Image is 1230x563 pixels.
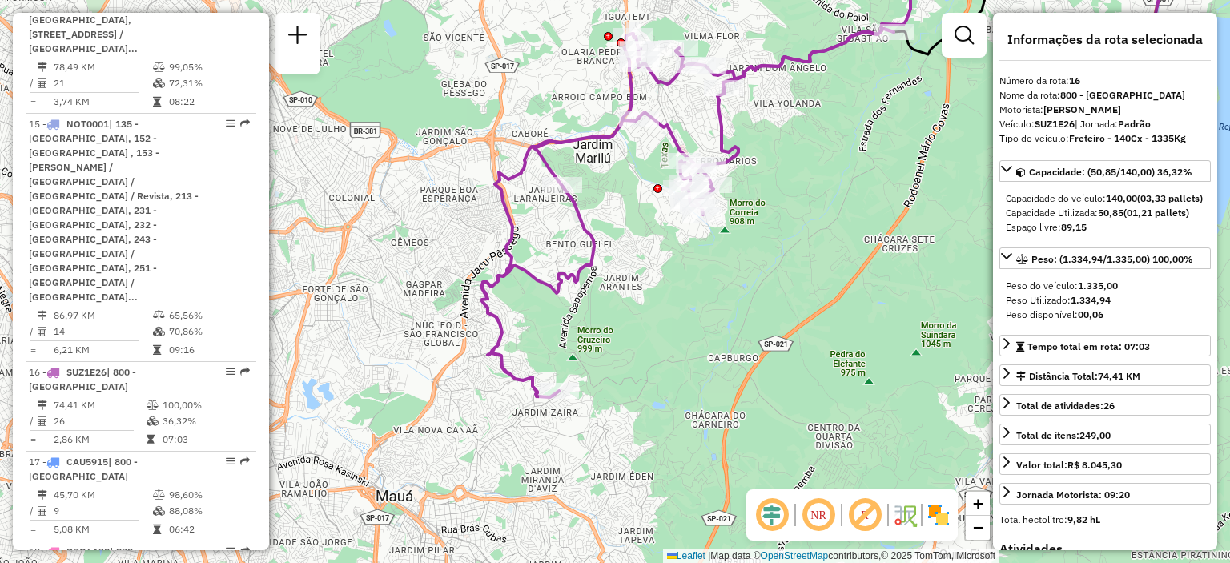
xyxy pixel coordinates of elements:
strong: 00,06 [1078,308,1103,320]
i: Distância Total [38,490,47,500]
td: 100,00% [162,397,250,413]
em: Opções [226,119,235,128]
em: Rota exportada [240,119,250,128]
div: Total de itens: [1016,428,1111,443]
div: Peso: (1.334,94/1.335,00) 100,00% [999,272,1211,328]
i: % de utilização da cubagem [153,78,165,88]
i: % de utilização do peso [153,490,165,500]
td: 45,70 KM [53,487,152,503]
td: 88,08% [168,503,249,519]
td: 65,56% [168,308,249,324]
i: % de utilização do peso [153,311,165,320]
strong: (01,21 pallets) [1123,207,1189,219]
td: 07:03 [162,432,250,448]
span: Exibir rótulo [846,496,884,534]
strong: [PERSON_NAME] [1043,103,1121,115]
td: 06:42 [168,521,249,537]
i: Total de Atividades [38,78,47,88]
td: 09:16 [168,342,249,358]
strong: 1.334,94 [1071,294,1111,306]
td: 08:22 [168,94,249,110]
a: Total de itens:249,00 [999,424,1211,445]
td: 36,32% [162,413,250,429]
em: Opções [226,546,235,556]
div: Distância Total: [1016,369,1140,384]
strong: (03,33 pallets) [1137,192,1203,204]
div: Capacidade: (50,85/140,00) 36,32% [999,185,1211,241]
td: 6,21 KM [53,342,152,358]
span: Ocultar NR [799,496,838,534]
span: − [973,517,983,537]
div: Map data © contributors,© 2025 TomTom, Microsoft [663,549,999,563]
div: Número da rota: [999,74,1211,88]
a: Zoom out [966,516,990,540]
strong: Freteiro - 140Cx - 1335Kg [1069,132,1186,144]
td: = [29,94,37,110]
span: Peso: (1.334,94/1.335,00) 100,00% [1031,253,1193,265]
strong: 16 [1069,74,1080,86]
em: Rota exportada [240,546,250,556]
i: Total de Atividades [38,327,47,336]
i: Distância Total [38,311,47,320]
i: Tempo total em rota [153,345,161,355]
span: 15 - [29,118,199,303]
div: Total hectolitro: [999,513,1211,527]
td: / [29,503,37,519]
td: 2,86 KM [53,432,146,448]
i: Total de Atividades [38,416,47,426]
div: Peso Utilizado: [1006,293,1204,308]
span: Peso do veículo: [1006,279,1118,292]
span: 16 - [29,366,136,392]
i: Distância Total [38,62,47,72]
div: Peso disponível: [1006,308,1204,322]
div: Valor total: [1016,458,1122,473]
i: % de utilização do peso [147,400,159,410]
td: 74,41 KM [53,397,146,413]
span: Tempo total em rota: 07:03 [1027,340,1150,352]
div: Capacidade do veículo: [1006,191,1204,206]
strong: 800 - [GEOGRAPHIC_DATA] [1060,89,1185,101]
i: Tempo total em rota [153,525,161,534]
td: 21 [53,75,152,91]
em: Rota exportada [240,367,250,376]
span: DRG6A30 [66,545,110,557]
span: | 800 - [GEOGRAPHIC_DATA] [29,456,138,482]
a: Capacidade: (50,85/140,00) 36,32% [999,160,1211,182]
td: / [29,75,37,91]
div: Capacidade Utilizada: [1006,206,1204,220]
em: Opções [226,367,235,376]
div: Tipo do veículo: [999,131,1211,146]
h4: Informações da rota selecionada [999,32,1211,47]
a: Distância Total:74,41 KM [999,364,1211,386]
td: 9 [53,503,152,519]
span: 17 - [29,456,138,482]
a: Leaflet [667,550,705,561]
a: Zoom in [966,492,990,516]
i: % de utilização da cubagem [153,327,165,336]
i: % de utilização da cubagem [153,506,165,516]
td: 3,74 KM [53,94,152,110]
img: Fluxo de ruas [892,502,918,528]
td: 99,05% [168,59,249,75]
span: | Jornada: [1075,118,1151,130]
span: SUZ1E26 [66,366,107,378]
h4: Atividades [999,541,1211,557]
a: Nova sessão e pesquisa [282,19,314,55]
div: Jornada Motorista: 09:20 [1016,488,1130,502]
strong: 249,00 [1079,429,1111,441]
span: | 800 - [GEOGRAPHIC_DATA] [29,366,136,392]
a: Peso: (1.334,94/1.335,00) 100,00% [999,247,1211,269]
td: 5,08 KM [53,521,152,537]
span: Total de atividades: [1016,400,1115,412]
strong: 9,82 hL [1067,513,1100,525]
span: Capacidade: (50,85/140,00) 36,32% [1029,166,1192,178]
i: Distância Total [38,400,47,410]
em: Opções [226,456,235,466]
span: 74,41 KM [1098,370,1140,382]
td: / [29,413,37,429]
td: 86,97 KM [53,308,152,324]
strong: R$ 8.045,30 [1067,459,1122,471]
span: NOT0001 [66,118,109,130]
td: = [29,521,37,537]
a: OpenStreetMap [761,550,829,561]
